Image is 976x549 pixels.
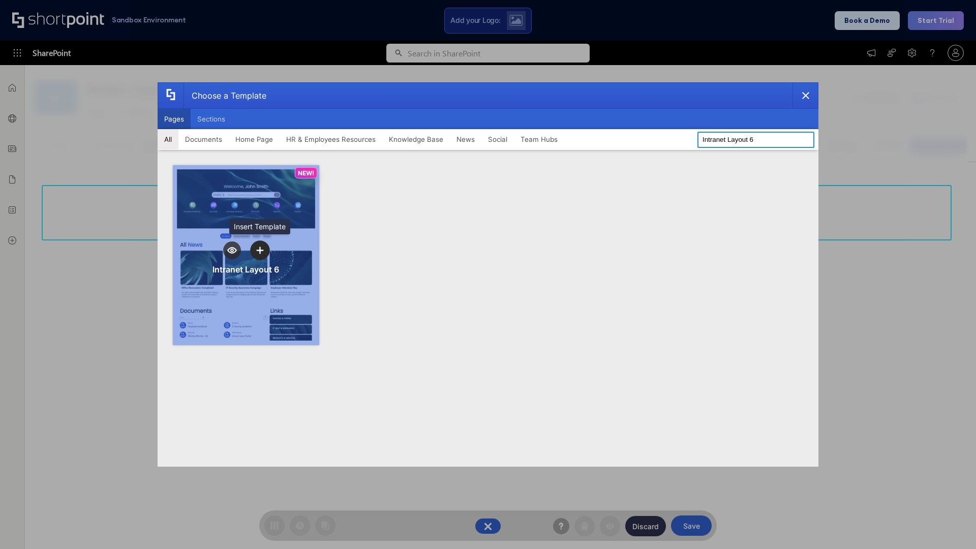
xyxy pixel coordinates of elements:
div: Intranet Layout 6 [212,264,279,274]
button: Pages [158,109,191,129]
button: Home Page [229,129,280,149]
button: All [158,129,178,149]
input: Search [697,132,814,148]
p: NEW! [298,169,314,177]
button: Knowledge Base [382,129,450,149]
button: Documents [178,129,229,149]
div: template selector [158,82,818,467]
button: Sections [191,109,232,129]
iframe: Chat Widget [925,500,976,549]
button: Team Hubs [514,129,564,149]
button: HR & Employees Resources [280,129,382,149]
div: Choose a Template [184,83,266,108]
button: Social [481,129,514,149]
button: News [450,129,481,149]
